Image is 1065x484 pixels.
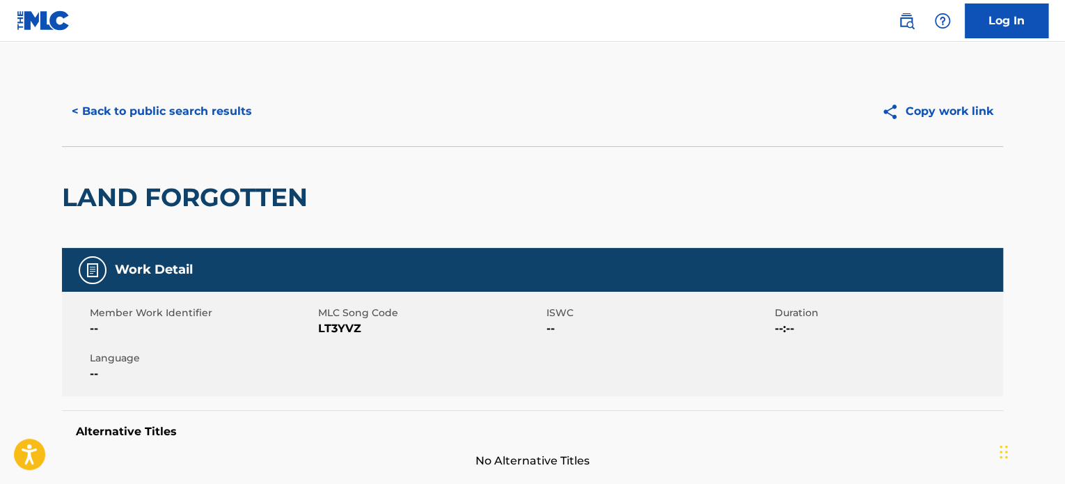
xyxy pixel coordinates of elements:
h5: Alternative Titles [76,425,989,439]
span: No Alternative Titles [62,453,1003,469]
span: MLC Song Code [318,306,543,320]
img: Work Detail [84,262,101,279]
div: Help [929,7,956,35]
button: Copy work link [871,94,1003,129]
iframe: Chat Widget [995,417,1065,484]
a: Public Search [892,7,920,35]
div: Drag [1000,431,1008,473]
span: LT3YVZ [318,320,543,337]
img: MLC Logo [17,10,70,31]
img: Copy work link [881,103,906,120]
span: --:-- [775,320,1000,337]
span: Language [90,351,315,366]
button: < Back to public search results [62,94,262,129]
span: Member Work Identifier [90,306,315,320]
img: search [898,13,915,29]
h5: Work Detail [115,262,193,278]
span: ISWC [546,306,771,320]
a: Log In [965,3,1048,38]
span: Duration [775,306,1000,320]
span: -- [90,320,315,337]
span: -- [546,320,771,337]
span: -- [90,366,315,382]
img: help [934,13,951,29]
h2: LAND FORGOTTEN [62,182,315,213]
